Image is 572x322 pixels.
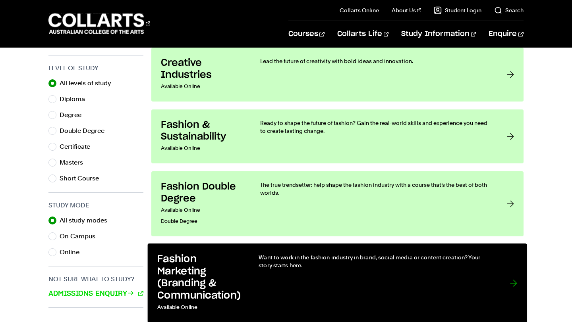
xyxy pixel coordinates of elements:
label: Double Degree [60,125,111,136]
h3: Fashion Marketing (Branding & Communication) [158,253,243,301]
label: On Campus [60,231,102,242]
p: Ready to shape the future of fashion? Gain the real-world skills and experience you need to creat... [260,119,491,135]
p: The true trendsetter: help shape the fashion industry with a course that’s the best of both worlds. [260,181,491,197]
a: Fashion Double Degree Available OnlineDouble Degree The true trendsetter: help shape the fashion ... [151,171,523,236]
a: Collarts Online [340,6,379,14]
h3: Study Mode [48,201,143,210]
a: About Us [392,6,421,14]
label: Short Course [60,173,105,184]
div: Go to homepage [48,12,150,35]
p: Available Online [161,81,244,92]
a: Search [494,6,524,14]
label: Degree [60,109,88,121]
label: Diploma [60,94,91,105]
h3: Creative Industries [161,57,244,81]
p: Available Online [161,205,244,216]
a: Study Information [401,21,476,47]
p: Lead the future of creativity with bold ideas and innovation. [260,57,491,65]
p: Double Degree [161,216,244,227]
a: Courses [288,21,325,47]
a: Enquire [489,21,523,47]
h3: Fashion & Sustainability [161,119,244,143]
label: All study modes [60,215,114,226]
label: Masters [60,157,89,168]
label: Online [60,247,86,258]
a: Student Login [434,6,481,14]
label: All levels of study [60,78,118,89]
a: Collarts Life [337,21,388,47]
a: Fashion & Sustainability Available Online Ready to shape the future of fashion? Gain the real-wor... [151,109,523,163]
h3: Fashion Double Degree [161,181,244,205]
p: Available Online [158,302,243,313]
h3: Level of Study [48,63,143,73]
a: Creative Industries Available Online Lead the future of creativity with bold ideas and innovation. [151,48,523,102]
label: Certificate [60,141,97,152]
p: Available Online [161,143,244,154]
h3: Not sure what to study? [48,274,143,284]
p: Want to work in the fashion industry in brand, social media or content creation? Your story start... [259,253,494,269]
a: Admissions Enquiry [48,289,143,299]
